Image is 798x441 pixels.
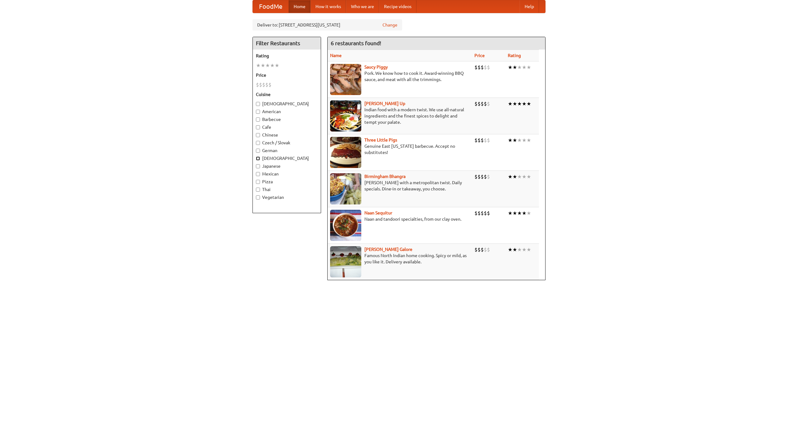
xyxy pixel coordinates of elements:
[481,100,484,107] li: $
[256,91,318,98] h5: Cuisine
[512,173,517,180] li: ★
[256,149,260,153] input: German
[364,65,388,70] a: Saucy Piggy
[346,0,379,13] a: Who we are
[487,137,490,144] li: $
[522,137,526,144] li: ★
[508,100,512,107] li: ★
[256,140,318,146] label: Czech / Slovak
[364,174,406,179] a: Birmingham Bhangra
[256,195,260,199] input: Vegetarian
[256,124,318,130] label: Cafe
[517,246,522,253] li: ★
[481,64,484,71] li: $
[526,137,531,144] li: ★
[484,210,487,217] li: $
[262,81,265,88] li: $
[330,70,469,83] p: Pork. We know how to cook it. Award-winning BBQ sauce, and meat with all the trimmings.
[256,110,260,114] input: American
[331,40,381,46] ng-pluralize: 6 restaurants found!
[330,252,469,265] p: Famous North Indian home cooking. Spicy or mild, as you like it. Delivery available.
[478,246,481,253] li: $
[256,156,260,161] input: [DEMOGRAPHIC_DATA]
[481,173,484,180] li: $
[364,101,405,106] a: [PERSON_NAME] Up
[253,37,321,50] h4: Filter Restaurants
[256,101,318,107] label: [DEMOGRAPHIC_DATA]
[330,100,361,132] img: curryup.jpg
[265,62,270,69] li: ★
[484,100,487,107] li: $
[481,210,484,217] li: $
[256,72,318,78] h5: Price
[275,62,279,69] li: ★
[522,173,526,180] li: ★
[256,117,260,122] input: Barbecue
[259,81,262,88] li: $
[474,246,478,253] li: $
[487,246,490,253] li: $
[526,64,531,71] li: ★
[517,100,522,107] li: ★
[517,64,522,71] li: ★
[484,137,487,144] li: $
[265,81,268,88] li: $
[478,100,481,107] li: $
[364,137,397,142] b: Three Little Pigs
[256,141,260,145] input: Czech / Slovak
[256,81,259,88] li: $
[256,116,318,122] label: Barbecue
[330,210,361,241] img: naansequitur.jpg
[289,0,310,13] a: Home
[517,173,522,180] li: ★
[478,210,481,217] li: $
[512,246,517,253] li: ★
[256,163,318,169] label: Japanese
[474,100,478,107] li: $
[310,0,346,13] a: How it works
[330,137,361,168] img: littlepigs.jpg
[256,132,318,138] label: Chinese
[508,64,512,71] li: ★
[256,53,318,59] h5: Rating
[520,0,539,13] a: Help
[512,100,517,107] li: ★
[364,210,392,215] a: Naan Sequitur
[481,137,484,144] li: $
[487,64,490,71] li: $
[268,81,272,88] li: $
[484,64,487,71] li: $
[517,137,522,144] li: ★
[256,188,260,192] input: Thai
[478,173,481,180] li: $
[522,210,526,217] li: ★
[256,171,318,177] label: Mexican
[256,180,260,184] input: Pizza
[474,64,478,71] li: $
[526,100,531,107] li: ★
[478,64,481,71] li: $
[517,210,522,217] li: ★
[487,210,490,217] li: $
[484,246,487,253] li: $
[330,216,469,222] p: Naan and tandoori specialties, from our clay oven.
[261,62,265,69] li: ★
[330,180,469,192] p: [PERSON_NAME] with a metropolitan twist. Daily specials. Dine-in or takeaway, you choose.
[270,62,275,69] li: ★
[522,100,526,107] li: ★
[330,173,361,204] img: bhangra.jpg
[256,194,318,200] label: Vegetarian
[522,64,526,71] li: ★
[256,102,260,106] input: [DEMOGRAPHIC_DATA]
[487,100,490,107] li: $
[256,164,260,168] input: Japanese
[256,147,318,154] label: German
[526,210,531,217] li: ★
[512,210,517,217] li: ★
[252,19,402,31] div: Deliver to: [STREET_ADDRESS][US_STATE]
[474,173,478,180] li: $
[330,246,361,277] img: currygalore.jpg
